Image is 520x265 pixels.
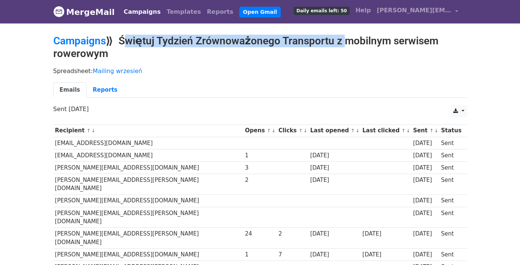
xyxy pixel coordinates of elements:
a: ↑ [299,128,303,133]
div: [DATE] [413,230,438,238]
div: [DATE] [362,250,409,259]
td: Sent [439,161,463,174]
div: [DATE] [413,164,438,172]
a: Open Gmail [239,7,281,18]
td: [PERSON_NAME][EMAIL_ADDRESS][PERSON_NAME][DOMAIN_NAME] [53,228,243,249]
a: ↑ [351,128,355,133]
td: Sent [439,195,463,207]
div: 2 [245,176,275,184]
div: [DATE] [362,230,409,238]
td: Sent [439,137,463,149]
th: Opens [243,124,277,137]
a: Emails [53,82,86,98]
div: 24 [245,230,275,238]
td: Sent [439,149,463,161]
a: ↓ [272,128,276,133]
div: [DATE] [310,230,359,238]
a: Templates [164,4,204,19]
th: Clicks [277,124,308,137]
a: Campaigns [121,4,164,19]
th: Sent [411,124,439,137]
a: ↓ [91,128,95,133]
div: 3 [245,164,275,172]
a: Help [353,3,374,18]
div: 2 [278,230,307,238]
a: ↑ [401,128,406,133]
th: Recipient [53,124,243,137]
img: MergeMail logo [53,6,64,17]
span: Daily emails left: 50 [294,7,349,15]
div: [DATE] [413,139,438,148]
p: Spreadsheet: [53,67,467,75]
td: [PERSON_NAME][EMAIL_ADDRESS][PERSON_NAME][DOMAIN_NAME] [53,174,243,195]
a: ↓ [303,128,308,133]
p: Sent [DATE] [53,105,467,113]
h2: ⟫ Świętuj Tydzień Zrównoważonego Transportu z mobilnym serwisem rowerowym [53,35,467,60]
a: Campaigns [53,35,106,47]
div: [DATE] [413,209,438,218]
a: Reports [204,4,236,19]
span: [PERSON_NAME][EMAIL_ADDRESS][DOMAIN_NAME] [377,6,451,15]
div: 1 [245,151,275,160]
div: [DATE] [413,196,438,205]
a: ↑ [429,128,434,133]
a: Daily emails left: 50 [291,3,352,18]
th: Status [439,124,463,137]
a: [PERSON_NAME][EMAIL_ADDRESS][DOMAIN_NAME] [374,3,461,20]
a: ↓ [434,128,438,133]
a: ↑ [267,128,271,133]
a: Mailing wrzesień [93,67,142,75]
div: [DATE] [413,151,438,160]
td: Sent [439,207,463,228]
th: Last clicked [361,124,412,137]
a: ↓ [406,128,410,133]
iframe: Chat Widget [483,229,520,265]
td: [PERSON_NAME][EMAIL_ADDRESS][DOMAIN_NAME] [53,248,243,261]
a: MergeMail [53,4,115,20]
td: [EMAIL_ADDRESS][DOMAIN_NAME] [53,149,243,161]
td: [PERSON_NAME][EMAIL_ADDRESS][DOMAIN_NAME] [53,195,243,207]
td: Sent [439,228,463,249]
a: ↑ [86,128,91,133]
th: Last opened [308,124,360,137]
div: [DATE] [413,176,438,184]
div: [DATE] [310,250,359,259]
td: [PERSON_NAME][EMAIL_ADDRESS][PERSON_NAME][DOMAIN_NAME] [53,207,243,228]
div: 1 [245,250,275,259]
a: ↓ [356,128,360,133]
td: Sent [439,248,463,261]
a: Reports [86,82,124,98]
div: [DATE] [310,176,359,184]
div: [DATE] [310,164,359,172]
td: [PERSON_NAME][EMAIL_ADDRESS][DOMAIN_NAME] [53,161,243,174]
td: [EMAIL_ADDRESS][DOMAIN_NAME] [53,137,243,149]
div: [DATE] [413,250,438,259]
div: 7 [278,250,307,259]
div: [DATE] [310,151,359,160]
td: Sent [439,174,463,195]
